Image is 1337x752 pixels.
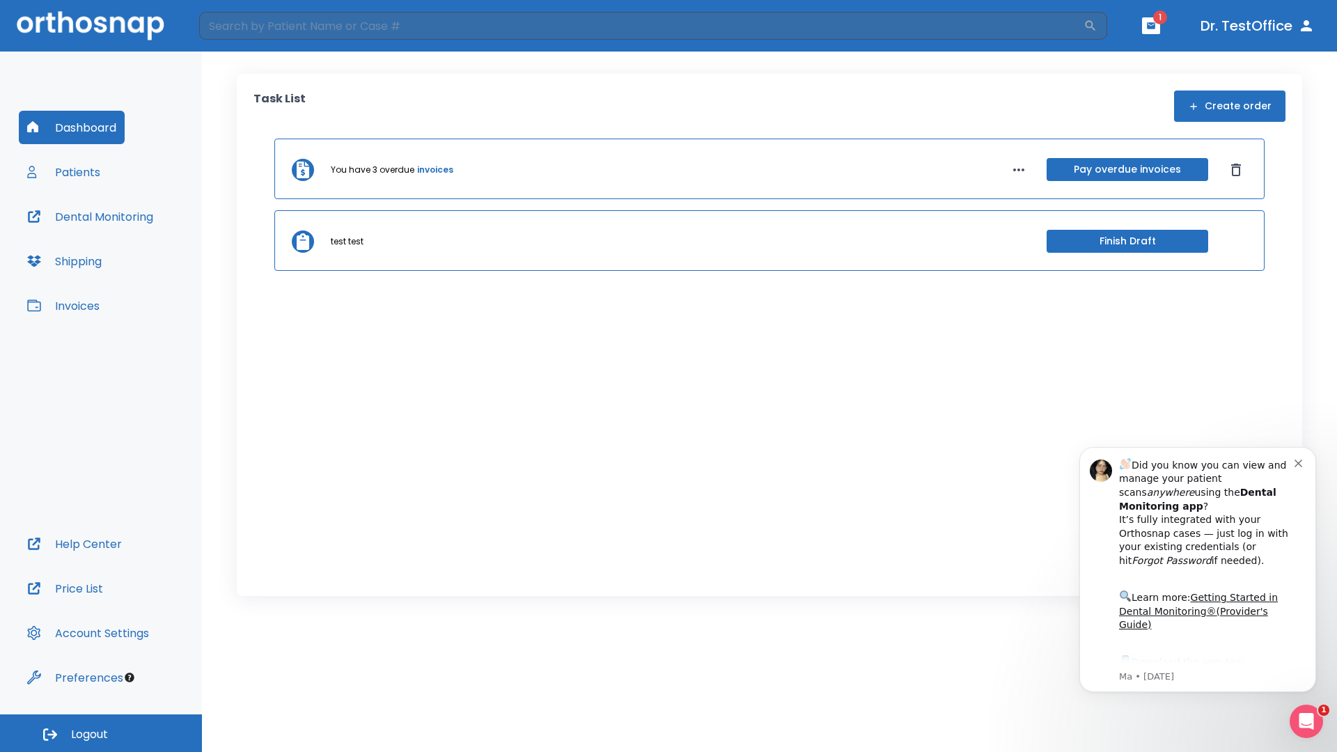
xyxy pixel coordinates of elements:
[1047,158,1208,181] button: Pay overdue invoices
[19,616,157,650] button: Account Settings
[19,244,110,278] button: Shipping
[19,527,130,561] button: Help Center
[61,244,236,257] p: Message from Ma, sent 2w ago
[236,30,247,41] button: Dismiss notification
[61,227,236,298] div: Download the app: | ​ Let us know if you need help getting started!
[417,164,453,176] a: invoices
[1195,13,1320,38] button: Dr. TestOffice
[1318,705,1329,716] span: 1
[19,289,108,322] button: Invoices
[123,671,136,684] div: Tooltip anchor
[253,91,306,122] p: Task List
[1174,91,1285,122] button: Create order
[19,200,162,233] button: Dental Monitoring
[19,661,132,694] button: Preferences
[1047,230,1208,253] button: Finish Draft
[19,155,109,189] button: Patients
[199,12,1084,40] input: Search by Patient Name or Case #
[61,230,185,256] a: App Store
[19,572,111,605] button: Price List
[1153,10,1167,24] span: 1
[1290,705,1323,738] iframe: Intercom live chat
[19,111,125,144] button: Dashboard
[1225,159,1247,181] button: Dismiss
[17,11,164,40] img: Orthosnap
[331,235,363,248] p: test test
[1058,426,1337,714] iframe: Intercom notifications message
[71,727,108,742] span: Logout
[331,164,414,176] p: You have 3 overdue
